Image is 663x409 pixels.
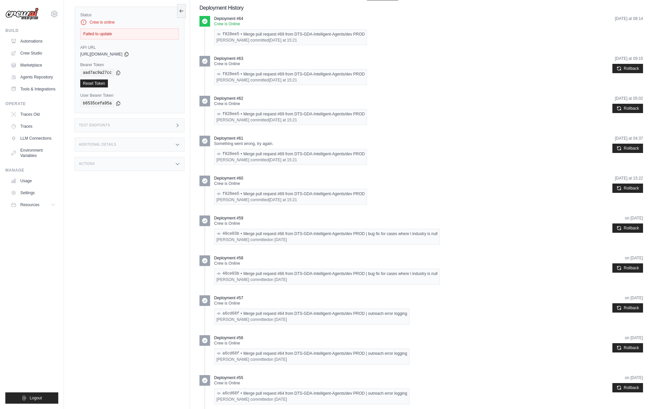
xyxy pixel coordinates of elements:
a: f828ee5 [222,32,239,37]
p: Deployment #57 [214,295,243,301]
p: Crew is Online [214,380,410,386]
a: 40ce03b [222,271,239,276]
div: Merge pull request #64 from DTS-GDA-Intelligent-Agents/dev PROD | outreach error logging [216,351,407,356]
a: Traces Old [8,109,58,120]
span: • [240,191,242,197]
p: Deployment #60 [214,176,243,181]
time: September 10, 2025 at 21:45 PDT [625,336,643,340]
time: September 18, 2025 at 04:37 PDT [615,136,643,141]
iframe: Chat Widget [630,377,663,409]
button: Rollback [612,64,643,73]
time: September 19, 2025 at 08:14 PDT [615,16,643,21]
a: Tools & Integrations [8,84,58,94]
div: [PERSON_NAME] committed [216,117,365,123]
p: Deployment #56 [214,335,243,341]
div: [PERSON_NAME] committed [216,38,365,43]
p: Crew is Online [214,341,410,346]
a: Traces [8,121,58,132]
p: Crew is Online [214,21,367,27]
div: [PERSON_NAME] committed [216,157,365,163]
p: Crew is Online [214,301,410,306]
a: a6cd68f [222,351,239,356]
time: September 9, 2025 at 15:31 PDT [269,317,287,322]
time: September 18, 2025 at 05:02 PDT [615,96,643,101]
a: Agents Repository [8,72,58,82]
div: [PERSON_NAME] committed [216,237,438,242]
div: [PERSON_NAME] committed [216,277,438,282]
div: [PERSON_NAME] committed [216,197,365,203]
button: Rollback [612,144,643,153]
div: Merge pull request #69 from DTS-GDA-Intelligent-Agents/dev PROD [216,111,365,117]
a: LLM Connections [8,133,58,144]
time: September 9, 2025 at 15:31 PDT [269,357,287,362]
h3: Additional Details [79,143,116,147]
label: User Bearer Token [80,93,179,98]
div: Merge pull request #66 from DTS-GDA-Intelligent-Agents/dev PROD | bug fix for cases where l indus... [216,271,438,276]
p: Deployment #61 [214,136,243,141]
span: Logout [30,395,42,401]
div: [PERSON_NAME] committed [216,317,407,322]
time: September 12, 2025 at 13:57 PDT [269,237,287,242]
p: Deployment #63 [214,56,243,61]
time: September 17, 2025 at 15:21 PDT [269,198,297,202]
h3: Actions [79,162,95,166]
label: API URL [80,45,179,50]
div: Merge pull request #69 from DTS-GDA-Intelligent-Agents/dev PROD [216,191,365,197]
time: September 17, 2025 at 15:21 PDT [269,78,297,82]
label: Status [80,12,179,18]
div: Failed to update [80,28,179,40]
div: Merge pull request #69 from DTS-GDA-Intelligent-Agents/dev PROD [216,32,365,37]
div: Merge pull request #69 from DTS-GDA-Intelligent-Agents/dev PROD [216,151,365,157]
p: Deployment #55 [214,375,243,380]
code: b6535cefa95a [80,99,114,107]
p: Deployment #58 [214,255,243,261]
p: Crew is Online [214,181,367,186]
a: a6cd68f [222,311,239,316]
span: • [240,351,242,356]
a: f828ee5 [222,111,239,117]
button: Rollback [612,104,643,113]
label: Bearer Token [80,62,179,68]
button: Rollback [612,223,643,233]
button: Logout [5,392,58,404]
button: Rollback [612,303,643,313]
img: Logo [5,8,39,20]
a: Settings [8,188,58,198]
time: September 12, 2025 at 09:50 PDT [625,296,643,300]
div: Merge pull request #64 from DTS-GDA-Intelligent-Agents/dev PROD | outreach error logging [216,311,407,316]
div: Merge pull request #64 from DTS-GDA-Intelligent-Agents/dev PROD | outreach error logging [216,391,407,396]
p: Deployment #59 [214,215,243,221]
a: a6cd68f [222,391,239,396]
a: f828ee5 [222,71,239,77]
time: September 17, 2025 at 15:21 PDT [269,38,297,43]
p: Deployment #64 [214,16,243,21]
time: September 15, 2025 at 08:57 PDT [625,216,643,220]
time: September 9, 2025 at 15:31 PDT [269,397,287,402]
a: f828ee5 [222,151,239,157]
a: Usage [8,176,58,186]
button: Rollback [612,383,643,392]
a: 40ce03b [222,231,239,236]
p: Something went wrong, try again. [214,141,367,146]
span: • [240,311,242,316]
time: September 17, 2025 at 15:21 PDT [269,118,297,122]
button: Rollback [612,343,643,352]
span: • [240,271,242,276]
h3: Test Endpoints [79,123,110,127]
p: Deployment #62 [214,96,243,101]
div: [PERSON_NAME] committed [216,77,365,83]
div: Merge pull request #69 from DTS-GDA-Intelligent-Agents/dev PROD [216,71,365,77]
h2: Deployment History [199,4,643,12]
p: Crew is Online [214,261,440,266]
div: [PERSON_NAME] committed [216,357,407,362]
p: Crew is Online [214,221,440,226]
button: Rollback [612,184,643,193]
code: aad7ac9a27cc [80,69,114,77]
div: Manage [5,168,58,173]
button: Rollback [612,263,643,273]
span: • [240,32,242,37]
time: September 17, 2025 at 15:22 PDT [615,176,643,181]
a: Automations [8,36,58,47]
a: Environment Variables [8,145,58,161]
